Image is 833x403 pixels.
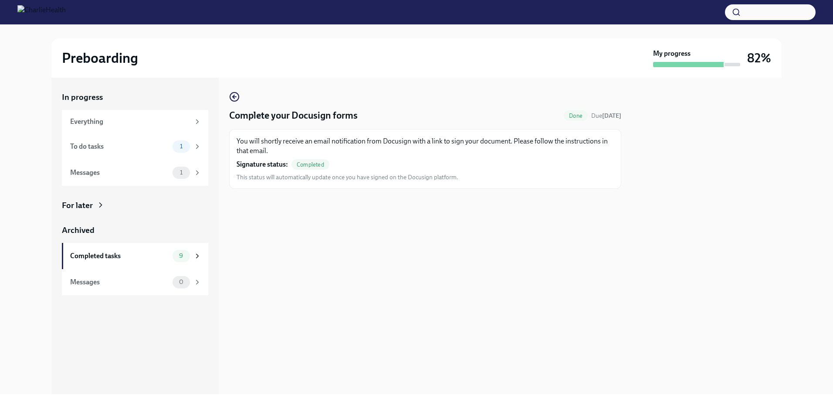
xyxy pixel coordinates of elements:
strong: My progress [653,49,691,58]
span: 1 [175,143,188,150]
a: Completed tasks9 [62,243,208,269]
strong: [DATE] [602,112,621,120]
span: Due [591,112,621,120]
div: To do tasks [70,142,169,151]
p: You will shortly receive an email notification from Docusign with a link to sign your document. P... [237,137,614,156]
span: Completed [291,161,329,168]
span: August 18th, 2025 08:00 [591,112,621,120]
a: For later [62,200,208,211]
a: Messages1 [62,160,208,186]
a: Messages0 [62,269,208,295]
span: This status will automatically update once you have signed on the Docusign platform. [237,173,458,181]
div: Messages [70,277,169,287]
h3: 82% [747,50,771,66]
div: Messages [70,168,169,178]
span: 0 [174,279,189,285]
a: Archived [62,225,208,236]
span: 1 [175,169,188,176]
div: For later [62,200,93,211]
img: CharlieHealth [17,5,66,19]
h4: Complete your Docusign forms [229,109,358,122]
a: To do tasks1 [62,133,208,160]
strong: Signature status: [237,160,288,169]
span: Done [564,113,588,119]
div: Everything [70,117,190,126]
div: Completed tasks [70,251,169,261]
a: In progress [62,92,208,103]
h2: Preboarding [62,49,138,67]
a: Everything [62,110,208,133]
span: 9 [174,253,188,259]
